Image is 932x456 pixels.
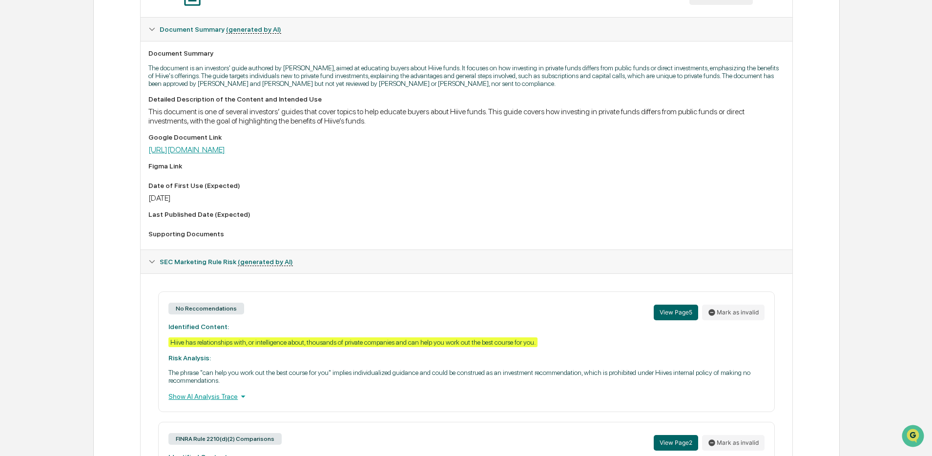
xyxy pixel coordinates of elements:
[702,305,765,320] button: Mark as invalid
[141,18,792,41] div: Document Summary (generated by AI)
[901,424,927,450] iframe: Open customer support
[148,182,784,189] div: Date of First Use (Expected)
[148,162,784,170] div: Figma Link
[226,25,281,34] u: (generated by AI)
[148,64,784,87] p: The document is an investors' guide authored by [PERSON_NAME], aimed at educating buyers about Hi...
[168,433,282,445] div: FINRA Rule 2210(d)(2) Comparisons
[168,323,229,331] strong: Identified Content:
[33,75,160,84] div: Start new chat
[10,124,18,132] div: 🖐️
[654,435,698,451] button: View Page2
[148,95,784,103] div: Detailed Description of the Content and Intended Use
[160,25,281,33] span: Document Summary
[81,123,121,133] span: Attestations
[69,165,118,173] a: Powered byPylon
[168,303,244,314] div: No Reccomendations
[141,41,792,249] div: Document Summary (generated by AI)
[166,78,178,89] button: Start new chat
[20,142,62,151] span: Data Lookup
[168,354,211,362] strong: Risk Analysis:
[168,391,764,402] div: Show AI Analysis Trace
[148,145,225,154] a: [URL][DOMAIN_NAME]
[25,44,161,55] input: Clear
[97,166,118,173] span: Pylon
[71,124,79,132] div: 🗄️
[6,138,65,155] a: 🔎Data Lookup
[148,210,784,218] div: Last Published Date (Expected)
[160,258,293,266] span: SEC Marketing Rule Risk
[148,230,784,238] div: Supporting Documents
[702,435,765,451] button: Mark as invalid
[141,250,792,273] div: SEC Marketing Rule Risk (generated by AI)
[10,143,18,150] div: 🔎
[6,119,67,137] a: 🖐️Preclearance
[148,49,784,57] div: Document Summary
[33,84,124,92] div: We're available if you need us!
[168,337,538,347] div: Hiive has relationships with, or intelligence about, thousands of private companies and can help ...
[67,119,125,137] a: 🗄️Attestations
[20,123,63,133] span: Preclearance
[654,305,698,320] button: View Page5
[148,107,784,125] div: This document is one of several investors’ guides that cover topics to help educate buyers about ...
[148,193,784,203] div: [DATE]
[148,133,784,141] div: Google Document Link
[10,75,27,92] img: 1746055101610-c473b297-6a78-478c-a979-82029cc54cd1
[10,21,178,36] p: How can we help?
[168,369,764,384] p: The phrase "can help you work out the best course for you" implies individualized guidance and co...
[238,258,293,266] u: (generated by AI)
